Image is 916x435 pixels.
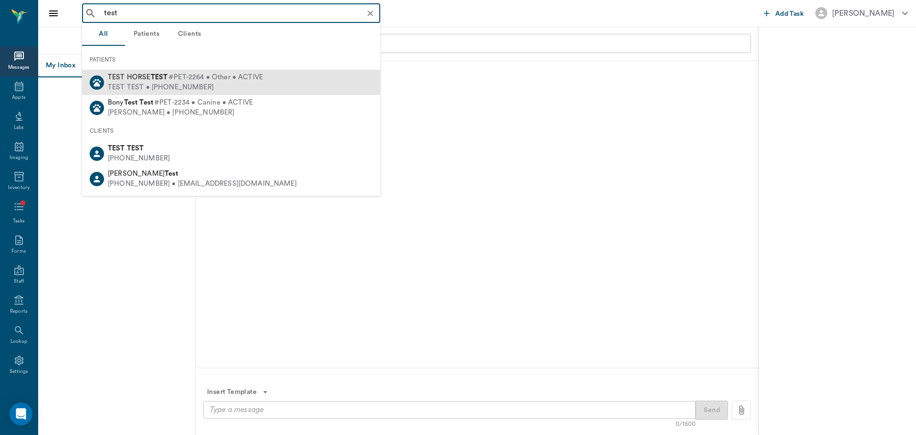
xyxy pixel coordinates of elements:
b: TEST [127,145,144,152]
div: TEST TEST • [PHONE_NUMBER] [108,83,263,93]
div: CLIENTS [82,121,380,141]
button: Clients [168,23,211,46]
b: Test [165,170,178,177]
div: Forms [11,248,26,255]
div: Message tabs [38,54,195,77]
input: Enter a client’s name or phone number [220,37,747,50]
div: Labs [14,124,24,131]
div: [PERSON_NAME] • [PHONE_NUMBER] [108,108,253,118]
div: Lookup [10,338,27,345]
div: Messages [8,64,30,71]
button: Patients [125,23,168,46]
div: Settings [10,368,29,375]
b: TEST [108,145,125,152]
div: Inventory [8,184,30,191]
div: [PHONE_NUMBER] • [EMAIL_ADDRESS][DOMAIN_NAME] [108,179,297,189]
span: #PET-2264 • Other • ACTIVE [168,73,263,83]
button: [PERSON_NAME] [808,4,916,22]
button: Add Task [760,4,808,22]
span: Bony [108,99,153,106]
div: Reports [10,308,28,315]
div: [PHONE_NUMBER] [108,154,170,164]
button: My Inbox [38,54,83,77]
div: Tasks [13,218,25,225]
div: 0/1600 [676,420,696,429]
input: Search [100,7,377,20]
button: All [82,23,125,46]
span: #PET-2234 • Canine • ACTIVE [154,98,253,108]
div: [PERSON_NAME] [832,8,895,19]
button: Clear [364,7,377,20]
div: Appts [12,94,25,101]
div: Open Intercom Messenger [10,403,32,425]
b: TEST [151,74,168,81]
div: Imaging [10,154,28,161]
button: Insert Template [203,383,272,401]
div: Staff [14,278,24,285]
b: Test [139,99,153,106]
b: Test [124,99,138,106]
div: PATIENTS [82,50,380,70]
span: [PERSON_NAME] [108,170,178,177]
span: TEST HORSE [108,74,167,81]
button: Close drawer [44,4,63,23]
